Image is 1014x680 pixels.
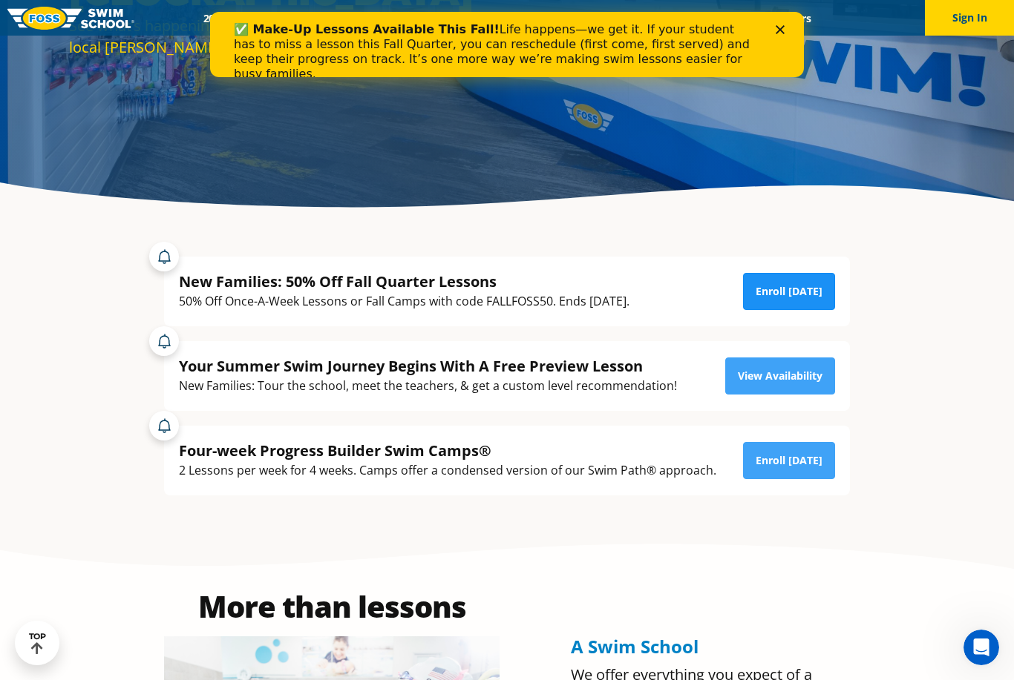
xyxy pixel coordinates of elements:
b: ✅ Make-Up Lessons Available This Fall! [24,10,290,24]
iframe: Intercom live chat banner [210,12,804,77]
div: 2 Lessons per week for 4 weeks. Camps offer a condensed version of our Swim Path® approach. [179,461,716,481]
a: Swim Path® Program [345,11,475,25]
a: About FOSS [476,11,559,25]
img: FOSS Swim School Logo [7,7,134,30]
iframe: Intercom live chat [964,630,999,665]
a: View Availability [725,357,835,395]
a: Blog [716,11,762,25]
h2: More than lessons [164,592,500,621]
div: See what’s happening and find reasons to hit the water at your local [PERSON_NAME][GEOGRAPHIC_DATA]. [69,15,500,58]
div: New Families: 50% Off Fall Quarter Lessons [179,271,629,291]
a: Swim Like [PERSON_NAME] [558,11,716,25]
div: Your Summer Swim Journey Begins With A Free Preview Lesson [179,356,677,376]
a: Careers [762,11,824,25]
span: A Swim School [571,634,699,658]
div: Close [566,13,580,22]
a: Schools [283,11,345,25]
div: TOP [29,632,46,655]
div: 50% Off Once-A-Week Lessons or Fall Camps with code FALLFOSS50. Ends [DATE]. [179,291,629,311]
div: Four-week Progress Builder Swim Camps® [179,440,716,461]
a: Enroll [DATE] [743,273,835,310]
a: Enroll [DATE] [743,442,835,479]
a: 2025 Calendar [190,11,283,25]
div: Life happens—we get it. If your student has to miss a lesson this Fall Quarter, you can reschedul... [24,10,546,70]
div: New Families: Tour the school, meet the teachers, & get a custom level recommendation! [179,376,677,396]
